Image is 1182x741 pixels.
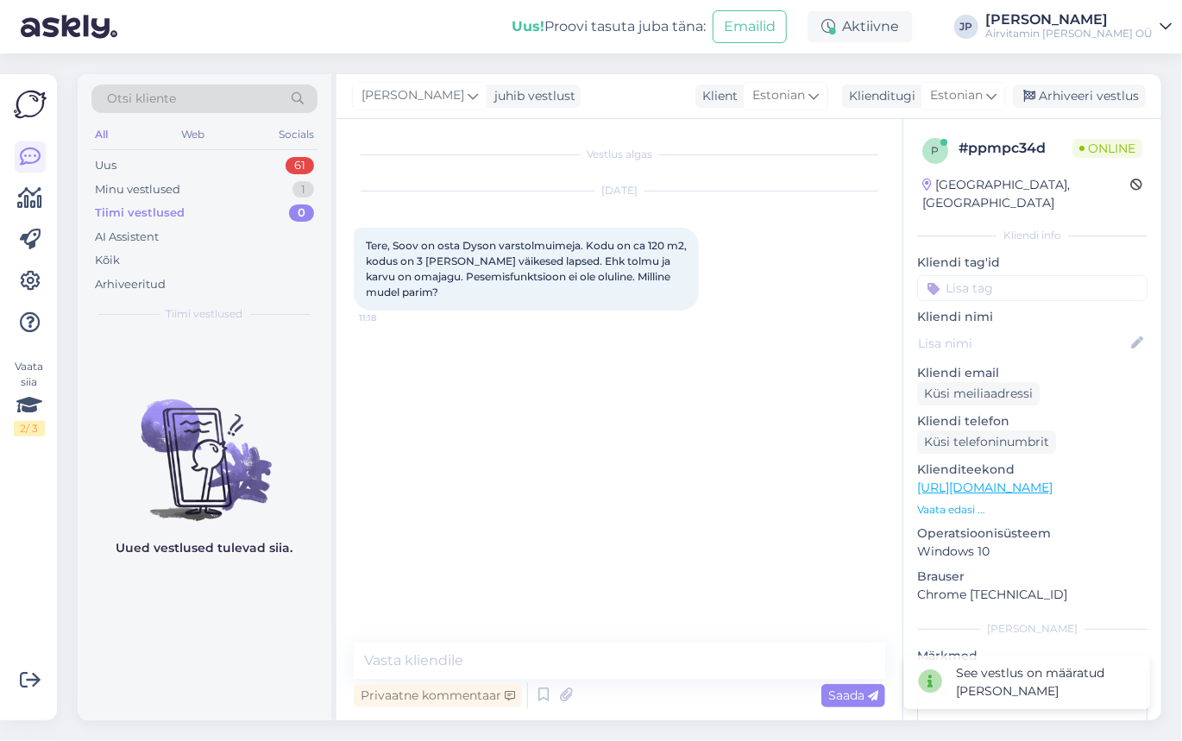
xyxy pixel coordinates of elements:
[917,524,1147,543] p: Operatsioonisüsteem
[985,27,1153,41] div: Airvitamin [PERSON_NAME] OÜ
[512,16,706,37] div: Proovi tasuta juba täna:
[512,18,544,35] b: Uus!
[713,10,787,43] button: Emailid
[917,586,1147,604] p: Chrome [TECHNICAL_ID]
[91,123,111,146] div: All
[14,359,45,436] div: Vaata siia
[917,543,1147,561] p: Windows 10
[917,621,1147,637] div: [PERSON_NAME]
[289,204,314,222] div: 0
[917,275,1147,301] input: Lisa tag
[752,86,805,105] span: Estonian
[366,239,689,298] span: Tere, Soov on osta Dyson varstolmuimeja. Kodu on ca 120 m2, kodus on 3 [PERSON_NAME] väikesed lap...
[78,368,331,524] img: No chats
[959,138,1072,159] div: # ppmpc34d
[956,664,1136,700] div: See vestlus on määratud [PERSON_NAME]
[359,311,424,324] span: 11:18
[292,181,314,198] div: 1
[354,684,522,707] div: Privaatne kommentaar
[95,181,180,198] div: Minu vestlused
[930,86,983,105] span: Estonian
[14,421,45,436] div: 2 / 3
[107,90,176,108] span: Otsi kliente
[95,276,166,293] div: Arhiveeritud
[95,229,159,246] div: AI Assistent
[695,87,738,105] div: Klient
[932,144,940,157] span: p
[1072,139,1142,158] span: Online
[95,252,120,269] div: Kõik
[918,334,1128,353] input: Lisa nimi
[917,430,1056,454] div: Küsi telefoninumbrit
[917,461,1147,479] p: Klienditeekond
[167,306,243,322] span: Tiimi vestlused
[985,13,1172,41] a: [PERSON_NAME]Airvitamin [PERSON_NAME] OÜ
[954,15,978,39] div: JP
[917,308,1147,326] p: Kliendi nimi
[95,204,185,222] div: Tiimi vestlused
[917,228,1147,243] div: Kliendi info
[842,87,915,105] div: Klienditugi
[917,568,1147,586] p: Brauser
[354,147,885,162] div: Vestlus algas
[917,254,1147,272] p: Kliendi tag'id
[828,688,878,703] span: Saada
[362,86,464,105] span: [PERSON_NAME]
[275,123,318,146] div: Socials
[917,382,1040,405] div: Küsi meiliaadressi
[487,87,575,105] div: juhib vestlust
[917,364,1147,382] p: Kliendi email
[917,412,1147,430] p: Kliendi telefon
[922,176,1130,212] div: [GEOGRAPHIC_DATA], [GEOGRAPHIC_DATA]
[179,123,209,146] div: Web
[808,11,913,42] div: Aktiivne
[917,480,1053,495] a: [URL][DOMAIN_NAME]
[95,157,116,174] div: Uus
[917,502,1147,518] p: Vaata edasi ...
[1013,85,1146,108] div: Arhiveeri vestlus
[985,13,1153,27] div: [PERSON_NAME]
[286,157,314,174] div: 61
[14,88,47,121] img: Askly Logo
[354,183,885,198] div: [DATE]
[116,539,293,557] p: Uued vestlused tulevad siia.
